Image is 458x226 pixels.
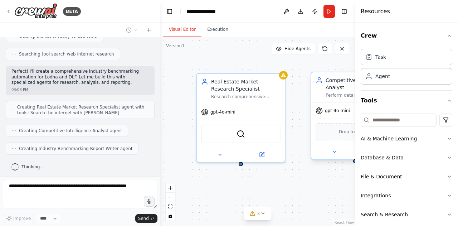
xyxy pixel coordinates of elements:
[361,167,452,186] button: File & Document
[166,193,175,202] button: zoom out
[211,94,281,100] div: Research comprehensive information about {company_name} including financial performance, market p...
[166,202,175,211] button: fit view
[11,69,149,86] p: Perfect! I'll create a comprehensive industry benchmarking automation for Lodha and DLF. Let me b...
[361,129,452,148] button: AI & Machine Learning
[163,22,201,37] button: Visual Editor
[339,6,349,16] button: Hide right sidebar
[326,77,395,91] div: Competitive Intelligence Analyst
[138,216,149,221] span: Send
[166,211,175,221] button: toggle interactivity
[242,150,282,159] button: Open in side panel
[272,43,315,54] button: Hide Agents
[166,43,185,49] div: Version 1
[11,87,149,92] div: 03:03 PM
[17,104,148,116] span: Creating Real Estate Market Research Specialist agent with tools: Search the internet with [PERSO...
[335,221,354,225] a: React Flow attribution
[375,73,390,80] div: Agent
[326,92,395,98] div: Perform detailed benchmarking analysis comparing Lodha and DLF across key performance indicators ...
[19,51,114,57] span: Searching tool search web internet research
[165,6,175,16] button: Hide left sidebar
[19,146,132,152] span: Creating Industry Benchmarking Report Writer agent
[375,53,386,61] div: Task
[196,73,286,163] div: Real Estate Market Research SpecialistResearch comprehensive information about {company_name} inc...
[244,207,272,220] button: 3
[361,205,452,224] button: Search & Research
[361,91,452,111] button: Tools
[361,7,390,16] h4: Resources
[361,148,452,167] button: Database & Data
[325,108,350,114] span: gpt-4o-mini
[361,26,452,46] button: Crew
[257,210,260,217] span: 3
[13,216,31,221] span: Improve
[201,22,234,37] button: Execution
[135,214,157,223] button: Send
[144,196,155,207] button: Click to speak your automation idea
[311,73,400,161] div: Competitive Intelligence AnalystPerform detailed benchmarking analysis comparing Lodha and DLF ac...
[186,8,222,15] nav: breadcrumb
[21,164,44,170] span: Thinking...
[284,46,311,52] span: Hide Agents
[19,128,122,134] span: Creating Competitive Intelligence Analyst agent
[361,46,452,90] div: Crew
[361,186,452,205] button: Integrations
[166,183,175,193] button: zoom in
[14,3,57,19] img: Logo
[166,183,175,221] div: React Flow controls
[210,109,235,115] span: gpt-4o-mini
[339,128,372,135] span: Drop tools here
[3,214,34,223] button: Improve
[63,7,81,16] div: BETA
[143,26,155,34] button: Start a new chat
[211,78,281,92] div: Real Estate Market Research Specialist
[123,26,140,34] button: Switch to previous chat
[237,130,245,138] img: SerperDevTool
